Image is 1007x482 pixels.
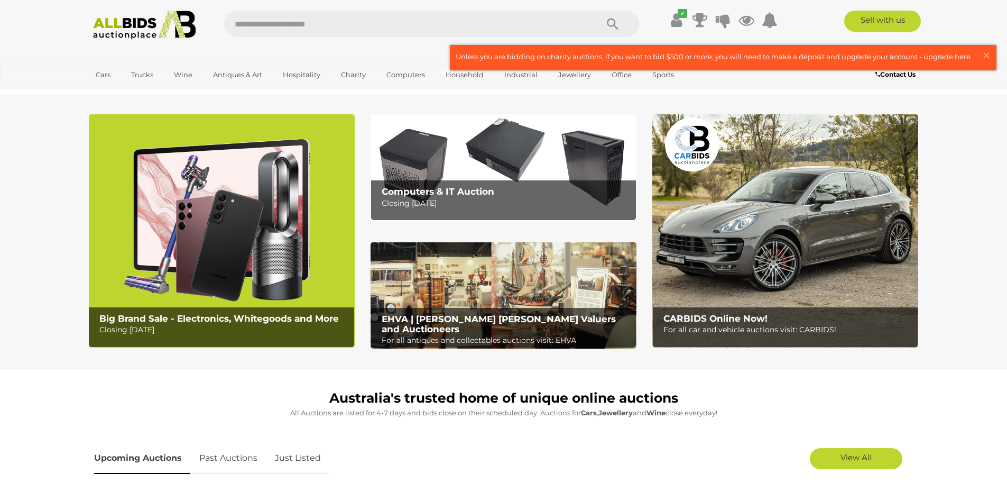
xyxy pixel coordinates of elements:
p: Closing [DATE] [382,197,631,210]
b: CARBIDS Online Now! [663,313,768,324]
strong: Wine [646,408,666,417]
img: CARBIDS Online Now! [652,114,918,348]
a: Contact Us [875,69,918,80]
a: [GEOGRAPHIC_DATA] [89,84,178,101]
a: Hospitality [276,66,327,84]
p: For all car and vehicle auctions visit: CARBIDS! [663,323,912,337]
button: Search [586,11,639,37]
a: EHVA | Evans Hastings Valuers and Auctioneers EHVA | [PERSON_NAME] [PERSON_NAME] Valuers and Auct... [371,242,636,349]
a: Office [605,66,639,84]
a: CARBIDS Online Now! CARBIDS Online Now! For all car and vehicle auctions visit: CARBIDS! [652,114,918,348]
a: Household [439,66,491,84]
a: Charity [334,66,373,84]
b: Computers & IT Auction [382,186,494,197]
img: Allbids.com.au [87,11,202,40]
p: For all antiques and collectables auctions visit: EHVA [382,334,631,347]
a: Trucks [124,66,160,84]
a: Cars [89,66,117,84]
a: Past Auctions [191,443,265,474]
b: EHVA | [PERSON_NAME] [PERSON_NAME] Valuers and Auctioneers [382,314,616,334]
a: View All [810,448,902,469]
a: Sell with us [844,11,921,32]
a: Just Listed [267,443,329,474]
b: Contact Us [875,70,916,78]
img: EHVA | Evans Hastings Valuers and Auctioneers [371,242,636,349]
h1: Australia's trusted home of unique online auctions [94,391,913,406]
p: All Auctions are listed for 4-7 days and bids close on their scheduled day. Auctions for , and cl... [94,407,913,419]
span: View All [840,452,872,462]
a: Industrial [497,66,544,84]
img: Computers & IT Auction [371,114,636,221]
img: Big Brand Sale - Electronics, Whitegoods and More [89,114,355,348]
p: Closing [DATE] [99,323,348,337]
span: × [982,45,991,66]
a: Computers [380,66,432,84]
a: Computers & IT Auction Computers & IT Auction Closing [DATE] [371,114,636,221]
a: Antiques & Art [206,66,269,84]
b: Big Brand Sale - Electronics, Whitegoods and More [99,313,339,324]
a: Wine [167,66,199,84]
i: ✔ [678,9,687,18]
strong: Jewellery [598,408,633,417]
a: Sports [645,66,681,84]
a: Big Brand Sale - Electronics, Whitegoods and More Big Brand Sale - Electronics, Whitegoods and Mo... [89,114,355,348]
strong: Cars [581,408,597,417]
a: ✔ [669,11,685,30]
a: Jewellery [551,66,598,84]
a: Upcoming Auctions [94,443,190,474]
